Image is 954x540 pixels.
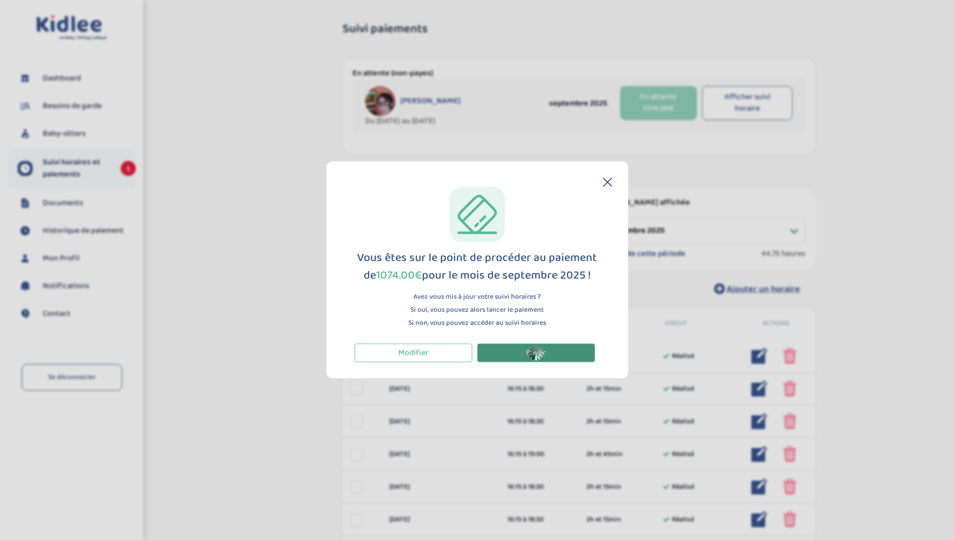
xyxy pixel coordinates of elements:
p: Si non, vous pouvez accéder au suivi horaires [408,318,546,328]
button: Modifier [355,343,472,362]
div: Vous êtes sur le point de procéder au paiement de pour le mois de septembre 2025 ! [355,249,600,284]
img: loader_sticker.gif [529,345,544,361]
p: Si oui, vous pouvez alors lancer le paiement [408,305,546,315]
button: Payer [477,343,595,362]
p: Avez vous mis à jour votre suivi horaires ? [408,292,546,302]
span: 1074.00€ [376,266,422,285]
